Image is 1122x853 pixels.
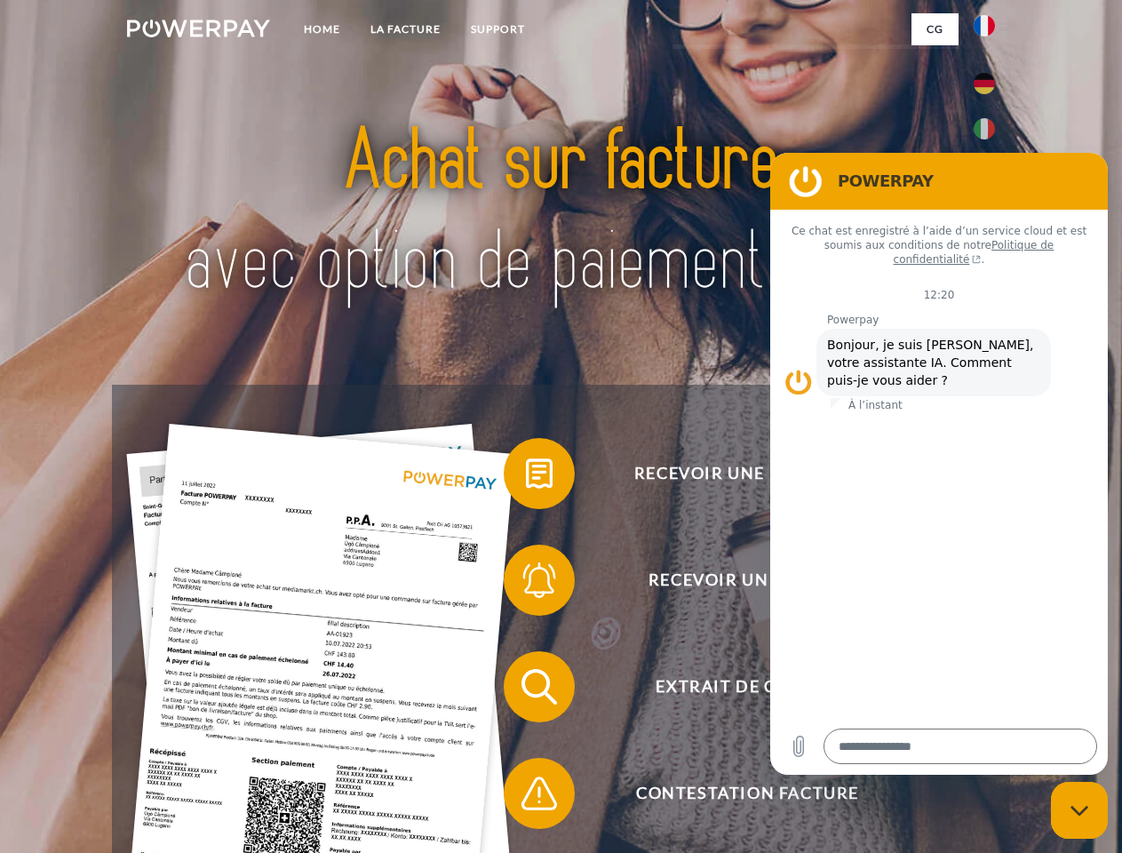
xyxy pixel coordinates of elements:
[529,758,965,829] span: Contestation Facture
[127,20,270,37] img: logo-powerpay-white.svg
[504,545,966,616] button: Recevoir un rappel?
[504,651,966,722] button: Extrait de compte
[289,13,355,45] a: Home
[504,438,966,509] button: Recevoir une facture ?
[456,13,540,45] a: Support
[1051,782,1108,839] iframe: Bouton de lancement de la fenêtre de messagerie, conversation en cours
[672,44,959,76] a: CG (achat sur facture)
[974,118,995,140] img: it
[517,558,561,602] img: qb_bell.svg
[517,771,561,816] img: qb_warning.svg
[504,758,966,829] button: Contestation Facture
[529,545,965,616] span: Recevoir un rappel?
[170,85,952,340] img: title-powerpay_fr.svg
[517,665,561,709] img: qb_search.svg
[974,73,995,94] img: de
[974,15,995,36] img: fr
[355,13,456,45] a: LA FACTURE
[770,153,1108,775] iframe: Fenêtre de messagerie
[529,651,965,722] span: Extrait de compte
[517,451,561,496] img: qb_bill.svg
[529,438,965,509] span: Recevoir une facture ?
[911,13,959,45] a: CG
